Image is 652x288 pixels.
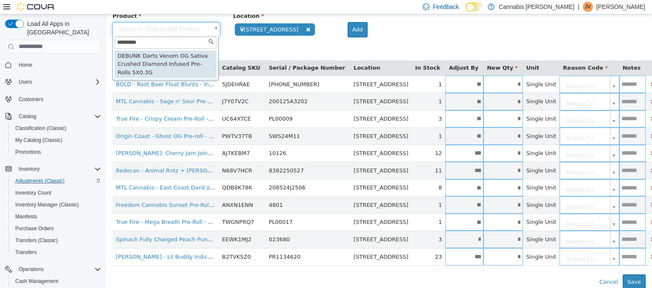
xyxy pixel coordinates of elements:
[8,36,110,64] div: DEBUNK Darts Venom OG Sativa Crushed Diamond Infused Pre-Rolls 5X0.3G
[2,110,104,122] button: Catalog
[12,247,101,257] span: Transfers
[15,164,43,174] button: Inventory
[12,276,101,286] span: Cash Management
[15,264,47,274] button: Operations
[15,125,67,132] span: Classification (Classic)
[543,117,551,127] button: Delete Product
[12,200,101,210] span: Inventory Manager (Classic)
[12,276,62,286] a: Cash Management
[15,278,58,285] span: Cash Management
[12,176,101,186] span: Adjustments (Classic)
[15,59,101,70] span: Home
[12,235,101,246] span: Transfers (Classic)
[12,147,45,157] a: Promotions
[466,11,466,12] span: Dark Mode
[466,3,483,11] input: Dark Mode
[19,96,43,103] span: Customers
[583,2,593,12] div: Jason Vandeputte
[8,199,104,211] button: Inventory Manager (Classic)
[12,247,40,257] a: Transfers
[12,135,101,145] span: My Catalog (Classic)
[15,60,36,70] a: Home
[12,223,101,234] span: Purchase Orders
[15,213,37,220] span: Manifests
[15,111,39,121] button: Catalog
[15,94,47,104] a: Customers
[8,275,104,287] button: Cash Management
[8,175,104,187] button: Adjustments (Classic)
[15,164,101,174] span: Inventory
[596,2,645,12] p: [PERSON_NAME]
[19,266,44,273] span: Operations
[8,134,104,146] button: My Catalog (Classic)
[15,77,101,87] span: Users
[578,2,579,12] p: |
[12,176,68,186] a: Adjustments (Classic)
[543,134,551,144] button: Delete Product
[8,187,104,199] button: Inventory Count
[12,212,40,222] a: Manifests
[12,147,101,157] span: Promotions
[2,59,104,71] button: Home
[543,99,551,109] button: Delete Product
[543,169,551,178] button: Delete Product
[15,237,58,244] span: Transfers (Classic)
[19,113,36,120] span: Catalog
[2,263,104,275] button: Operations
[433,3,459,11] span: Feedback
[15,178,65,184] span: Adjustments (Classic)
[19,166,39,172] span: Inventory
[12,135,66,145] a: My Catalog (Classic)
[543,151,551,161] button: Delete Product
[543,82,551,92] button: Delete Product
[2,93,104,105] button: Customers
[12,212,101,222] span: Manifests
[12,123,101,133] span: Classification (Classic)
[12,188,55,198] a: Inventory Count
[15,137,62,144] span: My Catalog (Classic)
[8,246,104,258] button: Transfers
[12,200,82,210] a: Inventory Manager (Classic)
[543,65,551,75] button: Delete Product
[19,62,32,68] span: Home
[12,123,70,133] a: Classification (Classic)
[17,3,55,11] img: Cova
[2,76,104,88] button: Users
[24,20,101,37] span: Load All Apps in [GEOGRAPHIC_DATA]
[543,203,551,213] button: Delete Product
[8,122,104,134] button: Classification (Classic)
[585,2,591,12] span: JV
[15,77,35,87] button: Users
[15,111,101,121] span: Catalog
[8,234,104,246] button: Transfers (Classic)
[12,188,101,198] span: Inventory Count
[8,211,104,223] button: Manifests
[15,189,51,196] span: Inventory Count
[15,225,54,232] span: Purchase Orders
[499,2,574,12] p: Cannabis [PERSON_NAME]
[543,186,551,195] button: Delete Product
[15,249,37,256] span: Transfers
[15,94,101,104] span: Customers
[543,237,551,247] button: Delete Product
[543,220,551,230] button: Delete Product
[15,264,101,274] span: Operations
[8,146,104,158] button: Promotions
[12,223,57,234] a: Purchase Orders
[15,149,41,155] span: Promotions
[8,223,104,234] button: Purchase Orders
[2,163,104,175] button: Inventory
[15,201,79,208] span: Inventory Manager (Classic)
[19,79,32,85] span: Users
[12,235,61,246] a: Transfers (Classic)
